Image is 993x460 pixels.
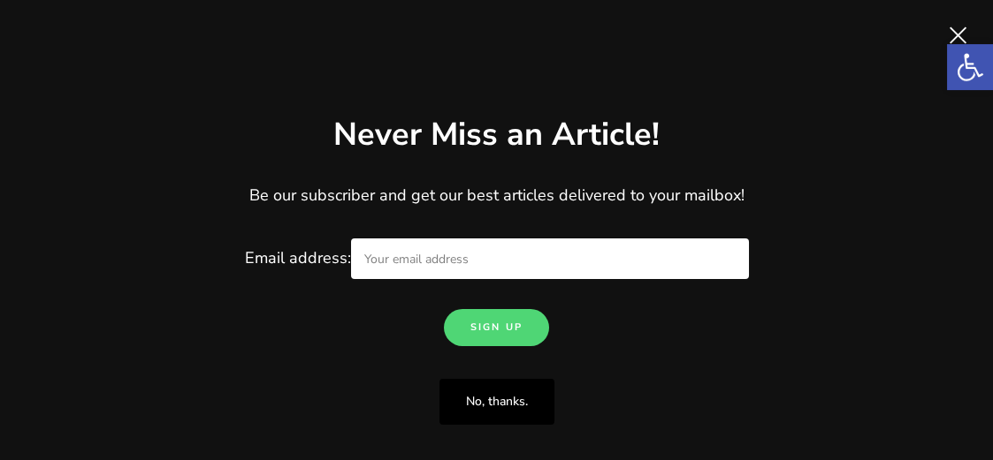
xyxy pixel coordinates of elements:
h5: Never Miss an Article! [333,114,660,157]
input: Sign up [444,309,549,346]
p: Be our subscriber and get our best articles delivered to your mailbox! [27,183,966,208]
input: Email address: [351,238,749,279]
label: Email address: [245,247,749,268]
a: No, thanks. [439,379,554,425]
span: Close [940,18,975,53]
